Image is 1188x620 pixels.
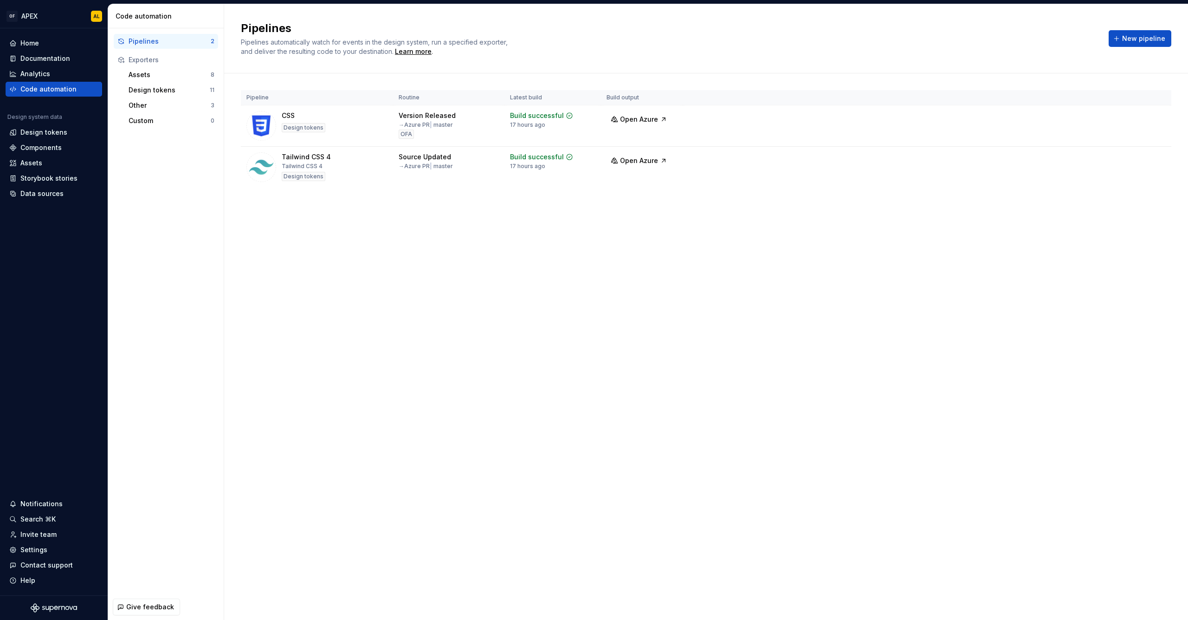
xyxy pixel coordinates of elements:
div: Version Released [399,111,456,120]
a: Analytics [6,66,102,81]
div: Storybook stories [20,174,77,183]
a: Data sources [6,186,102,201]
div: 17 hours ago [510,121,545,129]
div: Search ⌘K [20,515,56,524]
div: OF [6,11,18,22]
button: OFAPEXAL [2,6,106,26]
a: Documentation [6,51,102,66]
div: 2 [211,38,214,45]
span: | [430,121,432,128]
div: → Azure PR master [399,163,453,170]
div: CSS [282,111,295,120]
div: Source Updated [399,152,451,162]
div: Code automation [20,85,77,94]
button: Give feedback [113,599,180,615]
span: Open Azure [620,156,658,165]
a: Components [6,140,102,155]
span: Give feedback [126,602,174,612]
button: Other3 [125,98,218,113]
button: Pipelines2 [114,34,218,49]
a: Invite team [6,527,102,542]
span: | [430,163,432,170]
a: Open Azure [607,117,671,124]
div: Design tokens [129,85,210,95]
button: Notifications [6,496,102,511]
div: Data sources [20,189,64,198]
a: Assets [6,156,102,170]
div: Settings [20,545,47,555]
span: Open Azure [620,115,658,124]
div: Design tokens [20,128,67,137]
div: Build successful [510,152,564,162]
div: 11 [210,86,214,94]
div: Assets [20,158,42,168]
div: OFA [399,130,414,139]
div: 8 [211,71,214,78]
button: New pipeline [1109,30,1171,47]
div: Tailwind CSS 4 [282,152,331,162]
span: . [394,48,433,55]
div: Documentation [20,54,70,63]
button: Custom0 [125,113,218,128]
a: Open Azure [607,158,671,166]
button: Search ⌘K [6,512,102,527]
th: Build output [601,90,683,105]
div: 17 hours ago [510,163,545,170]
button: Help [6,573,102,588]
button: Design tokens11 [125,83,218,98]
div: Invite team [20,530,57,539]
a: Design tokens [6,125,102,140]
th: Pipeline [241,90,393,105]
div: Tailwind CSS 4 [282,163,323,170]
div: Components [20,143,62,152]
span: Pipelines automatically watch for events in the design system, run a specified exporter, and deli... [241,38,510,55]
div: Other [129,101,211,110]
div: Notifications [20,499,63,509]
span: New pipeline [1122,34,1165,43]
div: Pipelines [129,37,211,46]
div: Custom [129,116,211,125]
a: Learn more [395,47,432,56]
button: Open Azure [607,152,671,169]
a: Storybook stories [6,171,102,186]
div: → Azure PR master [399,121,453,129]
div: Contact support [20,561,73,570]
a: Settings [6,542,102,557]
div: AL [93,13,100,20]
div: Build successful [510,111,564,120]
button: Assets8 [125,67,218,82]
div: Exporters [129,55,214,65]
div: APEX [21,12,38,21]
div: 3 [211,102,214,109]
div: Design tokens [282,172,325,181]
th: Routine [393,90,504,105]
h2: Pipelines [241,21,1098,36]
div: 0 [211,117,214,124]
a: Home [6,36,102,51]
button: Contact support [6,558,102,573]
div: Code automation [116,12,220,21]
th: Latest build [504,90,601,105]
div: Design system data [7,113,62,121]
div: Assets [129,70,211,79]
a: Code automation [6,82,102,97]
svg: Supernova Logo [31,603,77,613]
button: Open Azure [607,111,671,128]
div: Design tokens [282,123,325,132]
div: Home [20,39,39,48]
div: Help [20,576,35,585]
div: Analytics [20,69,50,78]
